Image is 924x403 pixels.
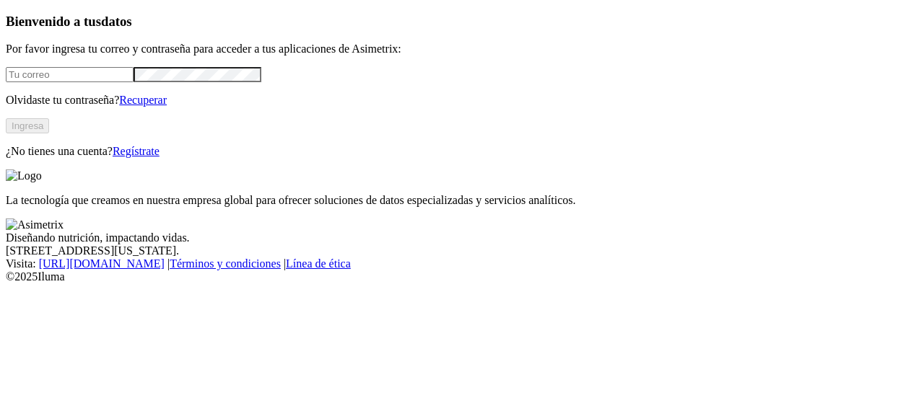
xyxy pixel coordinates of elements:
[101,14,132,29] span: datos
[6,67,134,82] input: Tu correo
[170,257,281,270] a: Términos y condiciones
[6,244,918,257] div: [STREET_ADDRESS][US_STATE].
[6,145,918,158] p: ¿No tienes una cuenta?
[6,94,918,107] p: Olvidaste tu contraseña?
[6,118,49,133] button: Ingresa
[6,194,918,207] p: La tecnología que creamos en nuestra empresa global para ofrecer soluciones de datos especializad...
[6,218,64,231] img: Asimetrix
[286,257,351,270] a: Línea de ética
[6,257,918,270] div: Visita : | |
[113,145,160,157] a: Regístrate
[6,14,918,30] h3: Bienvenido a tus
[6,231,918,244] div: Diseñando nutrición, impactando vidas.
[39,257,165,270] a: [URL][DOMAIN_NAME]
[119,94,167,106] a: Recuperar
[6,169,42,182] img: Logo
[6,43,918,56] p: Por favor ingresa tu correo y contraseña para acceder a tus aplicaciones de Asimetrix:
[6,270,918,283] div: © 2025 Iluma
